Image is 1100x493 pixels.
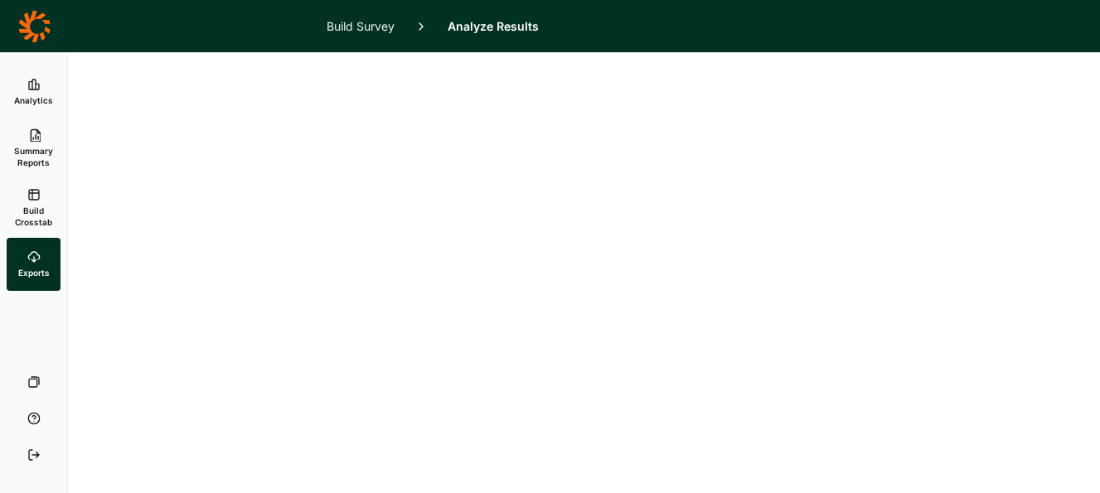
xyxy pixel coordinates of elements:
[14,94,53,106] span: Analytics
[18,267,50,278] span: Exports
[7,118,61,178] a: Summary Reports
[7,65,61,118] a: Analytics
[7,178,61,238] a: Build Crosstab
[13,205,54,228] span: Build Crosstab
[13,145,54,168] span: Summary Reports
[7,238,61,291] a: Exports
